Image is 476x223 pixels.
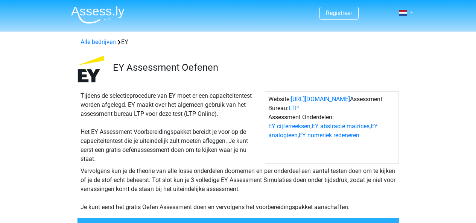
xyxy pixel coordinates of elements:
[81,38,116,46] a: Alle bedrijven
[289,105,299,112] a: LTP
[78,91,265,164] div: Tijdens de selectieprocedure van EY moet er een capaciteitentest worden afgelegd. EY maakt over h...
[71,6,125,24] img: Assessly
[78,167,399,212] div: Vervolgens kun je de theorie van alle losse onderdelen doornemen en per onderdeel een aantal test...
[299,132,359,139] a: EY numeriek redeneren
[312,123,370,130] a: EY abstracte matrices
[78,38,399,47] div: EY
[265,91,399,164] div: Website: Assessment Bureau: Assessment Onderdelen: , , ,
[291,96,350,103] a: [URL][DOMAIN_NAME]
[268,123,310,130] a: EY cijferreeksen
[326,9,352,17] a: Registreer
[113,62,393,73] h3: EY Assessment Oefenen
